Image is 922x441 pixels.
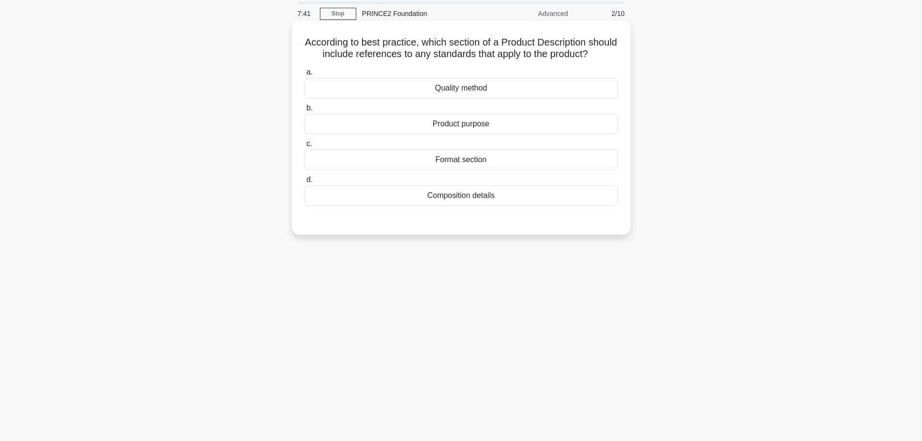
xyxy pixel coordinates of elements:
[304,185,618,206] div: Composition details
[320,8,356,20] a: Stop
[292,4,320,23] div: 7:41
[306,139,312,148] span: c.
[304,150,618,170] div: Format section
[304,114,618,134] div: Product purpose
[574,4,631,23] div: 2/10
[303,36,619,61] h5: According to best practice, which section of a Product Description should include references to a...
[304,78,618,98] div: Quality method
[356,4,489,23] div: PRINCE2 Foundation
[306,175,313,183] span: d.
[489,4,574,23] div: Advanced
[306,68,313,76] span: a.
[306,104,313,112] span: b.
